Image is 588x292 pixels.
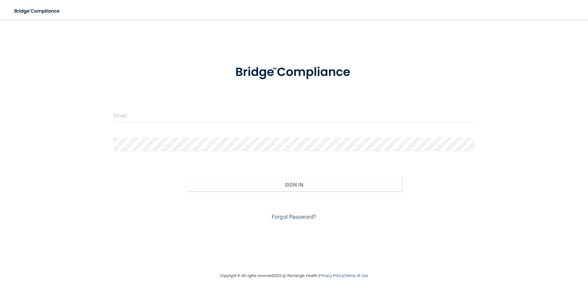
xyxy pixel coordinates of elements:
[319,273,343,278] a: Privacy Policy
[182,266,406,286] div: Copyright © All rights reserved 2025 @ Rectangle Health | |
[272,214,316,220] a: Forgot Password?
[223,56,365,88] img: bridge_compliance_login_screen.278c3ca4.svg
[186,178,402,192] button: Sign In
[114,108,474,122] input: Email
[9,5,66,17] img: bridge_compliance_login_screen.278c3ca4.svg
[345,273,368,278] a: Terms of Use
